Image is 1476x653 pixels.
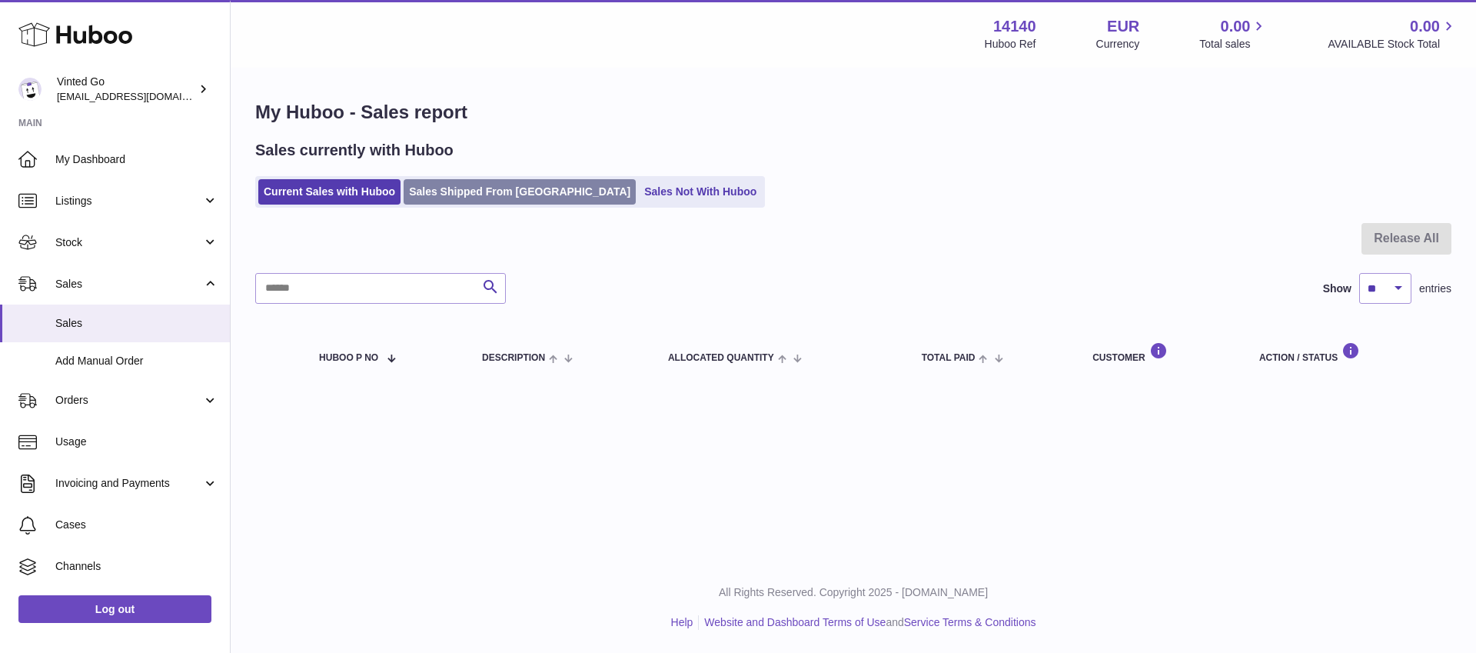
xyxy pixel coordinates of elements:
[1199,37,1268,52] span: Total sales
[55,476,202,491] span: Invoicing and Payments
[255,100,1451,125] h1: My Huboo - Sales report
[1107,16,1139,37] strong: EUR
[55,354,218,368] span: Add Manual Order
[18,595,211,623] a: Log out
[1199,16,1268,52] a: 0.00 Total sales
[1328,37,1458,52] span: AVAILABLE Stock Total
[922,353,976,363] span: Total paid
[1259,342,1436,363] div: Action / Status
[258,179,401,205] a: Current Sales with Huboo
[55,435,218,449] span: Usage
[1410,16,1440,37] span: 0.00
[57,75,195,104] div: Vinted Go
[1328,16,1458,52] a: 0.00 AVAILABLE Stock Total
[55,152,218,167] span: My Dashboard
[55,559,218,574] span: Channels
[18,78,42,101] img: giedre.bartusyte@vinted.com
[639,179,762,205] a: Sales Not With Huboo
[704,616,886,628] a: Website and Dashboard Terms of Use
[243,585,1464,600] p: All Rights Reserved. Copyright 2025 - [DOMAIN_NAME]
[1323,282,1351,296] label: Show
[255,140,454,161] h2: Sales currently with Huboo
[55,393,202,408] span: Orders
[57,90,226,102] span: [EMAIL_ADDRESS][DOMAIN_NAME]
[1096,37,1140,52] div: Currency
[699,615,1036,630] li: and
[668,353,774,363] span: ALLOCATED Quantity
[1419,282,1451,296] span: entries
[671,616,693,628] a: Help
[55,316,218,331] span: Sales
[993,16,1036,37] strong: 14140
[482,353,545,363] span: Description
[55,194,202,208] span: Listings
[319,353,378,363] span: Huboo P no
[55,277,202,292] span: Sales
[1221,16,1251,37] span: 0.00
[55,518,218,532] span: Cases
[985,37,1036,52] div: Huboo Ref
[1092,342,1228,363] div: Customer
[55,235,202,250] span: Stock
[404,179,636,205] a: Sales Shipped From [GEOGRAPHIC_DATA]
[904,616,1036,628] a: Service Terms & Conditions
